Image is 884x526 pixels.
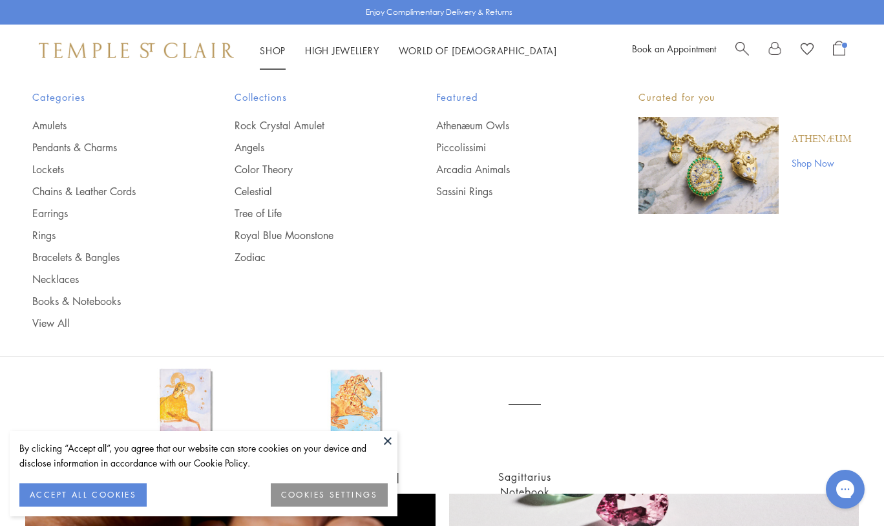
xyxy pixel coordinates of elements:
[302,352,407,457] img: Leo Notebook
[472,352,578,457] a: Sagittarius Notebook
[819,465,871,513] iframe: Gorgias live chat messenger
[436,118,587,132] a: Athenæum Owls
[235,206,385,220] a: Tree of Life
[32,162,183,176] a: Lockets
[32,294,183,308] a: Books & Notebooks
[235,162,385,176] a: Color Theory
[32,250,183,264] a: Bracelets & Bangles
[32,118,183,132] a: Amulets
[235,250,385,264] a: Zodiac
[32,272,183,286] a: Necklaces
[19,441,388,470] div: By clicking “Accept all”, you agree that our website can store cookies on your device and disclos...
[39,43,234,58] img: Temple St. Clair
[498,470,551,499] a: Sagittarius Notebook
[792,132,852,147] a: Athenæum
[260,43,557,59] nav: Main navigation
[32,89,183,105] span: Categories
[235,118,385,132] a: Rock Crystal Amulet
[436,162,587,176] a: Arcadia Animals
[32,316,183,330] a: View All
[436,140,587,154] a: Piccolissimi
[235,89,385,105] span: Collections
[32,184,183,198] a: Chains & Leather Cords
[833,41,845,60] a: Open Shopping Bag
[235,228,385,242] a: Royal Blue Moonstone
[792,156,852,170] a: Shop Now
[271,483,388,507] button: COOKIES SETTINGS
[735,41,749,60] a: Search
[235,184,385,198] a: Celestial
[305,44,379,57] a: High JewelleryHigh Jewellery
[366,6,512,19] p: Enjoy Complimentary Delivery & Returns
[32,206,183,220] a: Earrings
[19,483,147,507] button: ACCEPT ALL COOKIES
[436,89,587,105] span: Featured
[235,140,385,154] a: Angels
[638,89,852,105] p: Curated for you
[399,44,557,57] a: World of [DEMOGRAPHIC_DATA]World of [DEMOGRAPHIC_DATA]
[132,352,237,457] img: Aries Notebook
[801,41,814,60] a: View Wishlist
[32,140,183,154] a: Pendants & Charms
[632,42,716,55] a: Book an Appointment
[436,184,587,198] a: Sassini Rings
[32,228,183,242] a: Rings
[260,44,286,57] a: ShopShop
